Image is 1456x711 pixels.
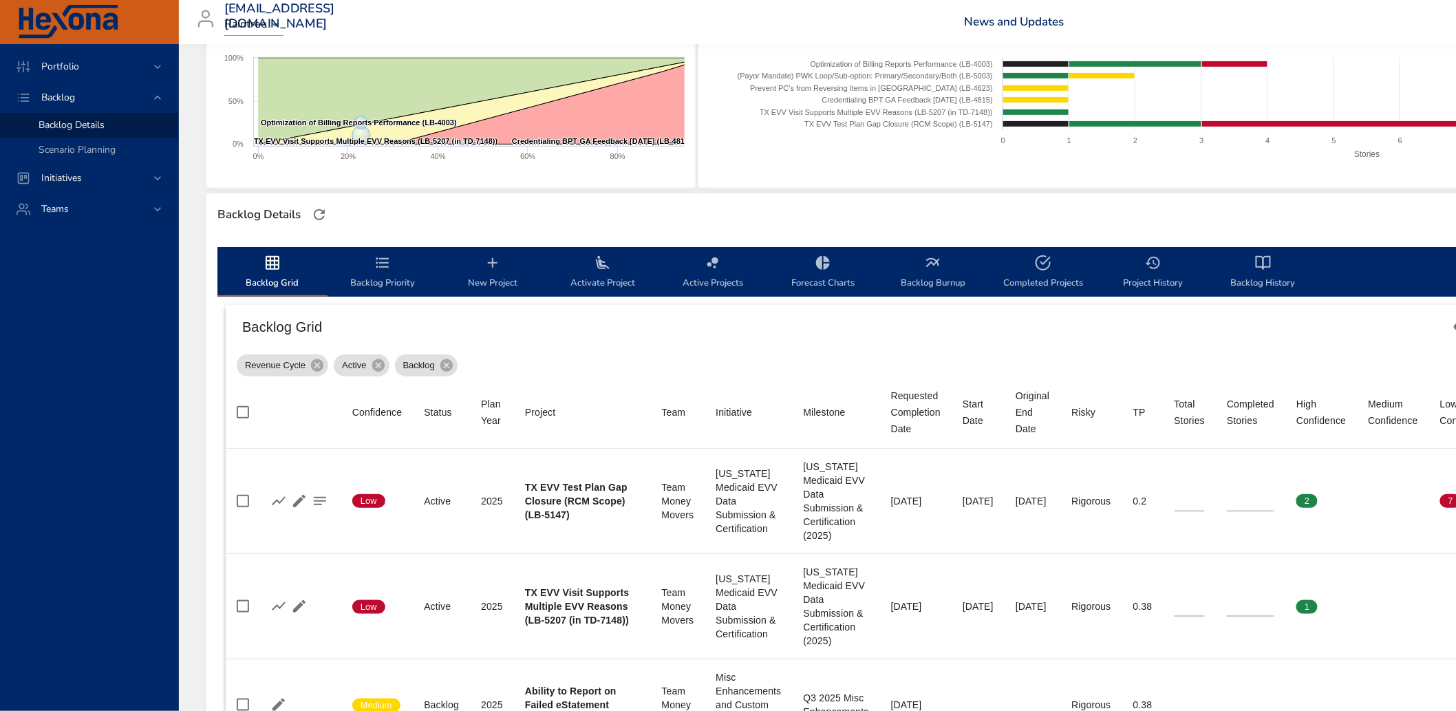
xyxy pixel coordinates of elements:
[965,14,1064,30] a: News and Updates
[716,404,781,421] span: Initiative
[352,601,385,613] span: Low
[738,72,993,80] text: (Payor Mandate) PWK Loop/Sub-option: Primary/Secondary/Both (LB-5003)
[341,152,356,160] text: 20%
[226,255,319,291] span: Backlog Grid
[352,404,402,421] div: Sort
[1332,136,1336,145] text: 5
[1369,601,1390,613] span: 0
[776,255,870,291] span: Forecast Charts
[716,572,781,641] div: [US_STATE] Medicaid EVV Data Submission & Certification
[334,354,389,376] div: Active
[1133,404,1146,421] div: TP
[1016,388,1049,437] div: Sort
[261,118,457,127] text: Optimization of Billing Reports Performance (LB-4003)
[804,460,869,542] div: [US_STATE] Medicaid EVV Data Submission & Certification (2025)
[237,354,328,376] div: Revenue Cycle
[254,137,498,145] text: TX EVV Visit Supports Multiple EVV Reasons (LB-5207 (in TD-7148))
[233,140,244,148] text: 0%
[1296,396,1346,429] span: High Confidence
[716,467,781,535] div: [US_STATE] Medicaid EVV Data Submission & Certification
[228,97,244,105] text: 50%
[1133,136,1137,145] text: 2
[352,404,402,421] div: Confidence
[309,204,330,225] button: Refresh Page
[662,404,686,421] div: Sort
[520,152,535,160] text: 60%
[30,60,90,73] span: Portfolio
[1133,599,1153,613] div: 0.38
[1133,494,1153,508] div: 0.2
[334,359,374,372] span: Active
[1016,388,1049,437] div: Original End Date
[1016,494,1049,508] div: [DATE]
[1369,396,1418,429] div: Sort
[352,495,385,507] span: Low
[1217,255,1310,291] span: Backlog History
[424,404,459,421] span: Status
[1072,404,1096,421] div: Sort
[810,60,992,68] text: Optimization of Billing Reports Performance (LB-4003)
[891,388,941,437] div: Requested Completion Date
[481,494,503,508] div: 2025
[804,404,846,421] div: Sort
[525,404,556,421] div: Sort
[424,404,452,421] div: Status
[886,255,980,291] span: Backlog Burnup
[39,118,105,131] span: Backlog Details
[996,255,1090,291] span: Completed Projects
[336,255,429,291] span: Backlog Priority
[1106,255,1200,291] span: Project History
[289,491,310,511] button: Edit Project Details
[525,404,556,421] div: Project
[1001,136,1005,145] text: 0
[662,586,694,627] div: Team Money Movers
[716,404,752,421] div: Initiative
[1354,149,1380,159] text: Stories
[268,491,289,511] button: Show Burnup
[1175,396,1206,429] div: Total Stories
[666,255,760,291] span: Active Projects
[481,396,503,429] div: Plan Year
[395,359,443,372] span: Backlog
[512,137,692,145] text: Credentialing BPT GA Feedback [DATE] (LB-4815)
[963,396,994,429] div: Sort
[662,404,686,421] div: Team
[1369,495,1390,507] span: 0
[1133,404,1153,421] span: TP
[446,255,539,291] span: New Project
[891,388,941,437] div: Sort
[1227,396,1274,429] div: Sort
[750,84,993,92] text: Prevent PC's from Reversing Items in [GEOGRAPHIC_DATA] (LB-4623)
[1296,601,1318,613] span: 1
[289,596,310,617] button: Edit Project Details
[1296,396,1346,429] div: Sort
[424,494,459,508] div: Active
[556,255,650,291] span: Activate Project
[30,91,86,104] span: Backlog
[963,396,994,429] div: Start Date
[395,354,458,376] div: Backlog
[760,108,993,116] text: TX EVV Visit Supports Multiple EVV Reasons (LB-5207 (in TD-7148))
[804,565,869,648] div: [US_STATE] Medicaid EVV Data Submission & Certification (2025)
[310,491,330,511] button: Project Notes
[1227,396,1274,429] div: Completed Stories
[224,1,335,31] h3: [EMAIL_ADDRESS][DOMAIN_NAME]
[610,152,625,160] text: 80%
[1369,396,1418,429] div: Medium Confidence
[424,599,459,613] div: Active
[1199,136,1203,145] text: 3
[963,494,994,508] div: [DATE]
[481,599,503,613] div: 2025
[804,404,869,421] span: Milestone
[1175,396,1206,429] div: Sort
[242,316,1445,338] h6: Backlog Grid
[39,143,116,156] span: Scenario Planning
[1133,404,1146,421] div: Sort
[822,96,992,104] text: Credentialing BPT GA Feedback [DATE] (LB-4815)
